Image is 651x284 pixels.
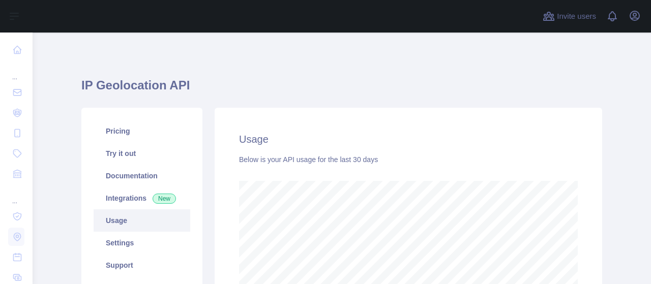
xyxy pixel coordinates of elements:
[81,77,602,102] h1: IP Geolocation API
[94,254,190,276] a: Support
[94,142,190,165] a: Try it out
[153,194,176,204] span: New
[94,165,190,187] a: Documentation
[541,8,598,24] button: Invite users
[94,232,190,254] a: Settings
[94,120,190,142] a: Pricing
[239,154,578,165] div: Below is your API usage for the last 30 days
[557,11,596,22] span: Invite users
[8,61,24,81] div: ...
[8,185,24,205] div: ...
[239,132,578,146] h2: Usage
[94,187,190,209] a: Integrations New
[94,209,190,232] a: Usage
